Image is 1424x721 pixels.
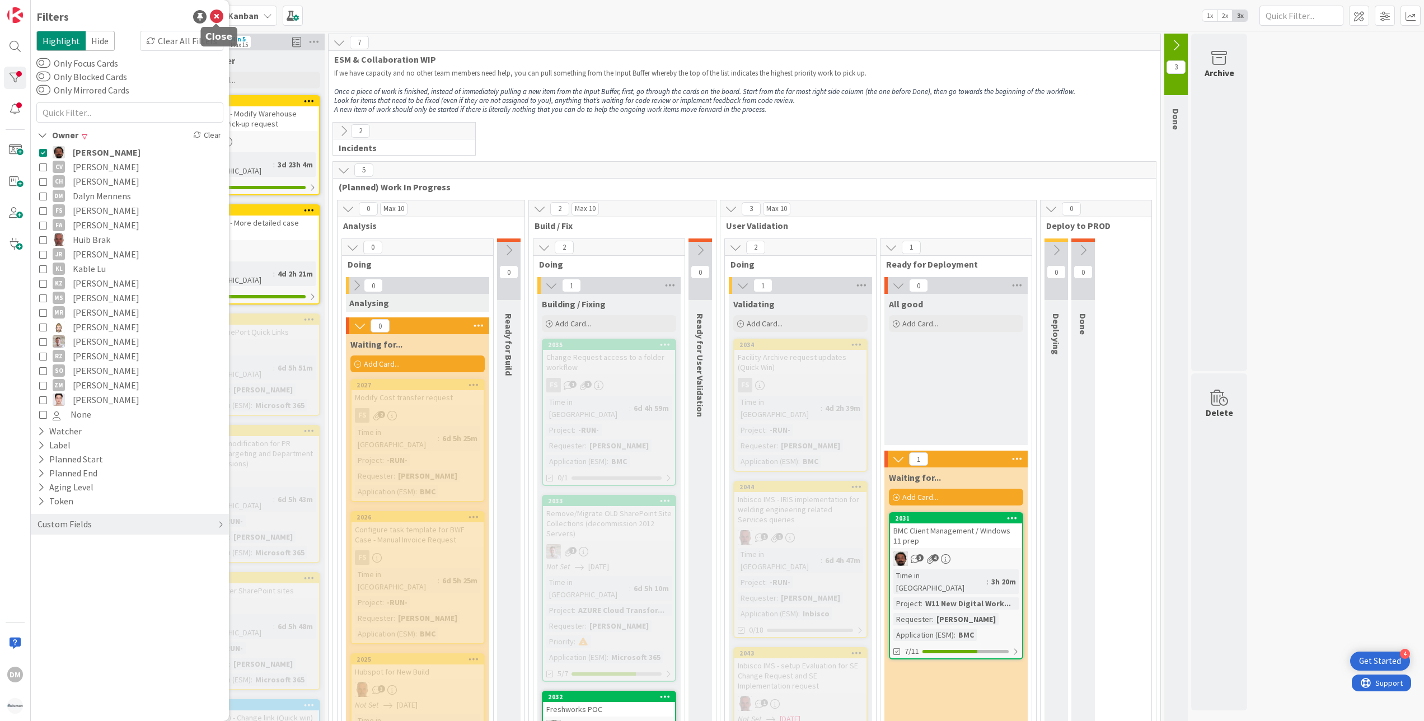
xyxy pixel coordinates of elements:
div: AC [187,134,319,149]
i: Not Set [546,561,570,572]
div: Project [738,424,765,436]
div: 6d 5h 25m [439,432,480,444]
div: 2011Modify footer SharePoint sites [187,573,319,598]
img: HB [738,696,752,711]
span: Huib Brak [73,232,110,247]
div: Watcher [36,424,83,438]
div: Remove/Migrate OLD SharePoint Site Collections (decommission 2012 Servers) [543,506,675,541]
div: Delete [1206,406,1233,419]
div: 6d 5h 25m [439,574,480,587]
img: HB [738,530,752,545]
div: 3h 20m [989,575,1019,588]
img: AC [53,146,65,158]
label: Only Focus Cards [36,57,118,70]
div: 2035 [543,340,675,350]
span: 1 [776,533,783,540]
div: 2026Configure task template for BWF Case - Manual Invoice Request [352,512,484,547]
button: SO [PERSON_NAME] [39,363,221,378]
img: Rv [53,321,65,333]
span: 2x [1217,10,1233,21]
div: 2025Hubspot for New Build [352,654,484,679]
div: 2043 [734,648,866,658]
span: : [438,432,439,444]
div: 2044 [739,483,866,491]
span: : [607,455,608,467]
div: FS [53,204,65,217]
span: : [251,399,252,411]
button: Rv [PERSON_NAME] [39,320,221,334]
div: Microsoft 365 [252,399,307,411]
div: Token [36,494,74,508]
img: HB [355,682,369,697]
div: Open Get Started checklist, remaining modules: 4 [1350,652,1410,671]
span: : [273,493,275,505]
div: DM [53,190,65,202]
div: [PERSON_NAME] [395,470,460,482]
span: 0 [364,279,383,292]
span: : [765,424,767,436]
p: If we have capacity and no other team members need help, you can pull something from the Input Bu... [334,69,1155,78]
span: [PERSON_NAME] [73,218,139,232]
span: Ready for Deployment [886,259,1018,270]
span: 2 [555,241,574,254]
button: KZ [PERSON_NAME] [39,276,221,291]
div: Time in [GEOGRAPHIC_DATA] [190,487,273,512]
div: AC [187,244,319,258]
span: Done [1170,109,1182,130]
span: Support [24,2,51,15]
span: 0 [1074,265,1093,279]
div: Configure task template for BWF Case - Manual Invoice Request [352,522,484,547]
span: 3x [1233,10,1248,21]
div: 2026 [352,512,484,522]
span: Done [1078,313,1089,335]
div: FS [355,408,369,423]
span: : [574,424,575,436]
div: Time in [GEOGRAPHIC_DATA] [190,355,273,380]
span: 2 [746,241,765,254]
div: MS [53,292,65,304]
div: 4 [1400,649,1410,659]
div: 2011 [192,574,319,582]
button: MR [PERSON_NAME] [39,305,221,320]
div: Warehouse - More detailed case subject [187,216,319,240]
span: : [273,268,275,280]
button: DM Dalyn Mennens [39,189,221,203]
span: 2 [351,124,370,138]
div: [PERSON_NAME] [778,439,843,452]
span: 0 [1062,202,1081,216]
div: Archive [1205,66,1234,79]
div: BMC Client Management / Windows 11 prep [890,523,1022,548]
div: FS [738,378,752,392]
div: 2085 [187,205,319,216]
div: 2032Freshworks POC [543,692,675,717]
span: [PERSON_NAME] [73,363,139,378]
label: Only Mirrored Cards [36,83,129,97]
span: User Validation [726,220,1022,231]
div: 2015 [187,426,319,436]
div: 2044 [734,482,866,492]
div: 2086 [187,96,319,106]
button: Only Focus Cards [36,58,50,69]
span: Build / Fix [535,220,702,231]
div: Max 10 [766,206,787,212]
span: [PERSON_NAME] [73,174,139,189]
div: HB [734,530,866,545]
img: Rd [546,544,561,559]
span: [PERSON_NAME] [73,276,139,291]
div: 2034 [739,341,866,349]
div: FS [734,378,866,392]
div: 2031 [890,513,1022,523]
span: 1 [584,381,592,388]
span: [PERSON_NAME] [73,349,139,363]
em: Look for items that need to be fixed (even if they are not assigned to you), anything that’s wait... [334,96,795,105]
span: [PERSON_NAME] [73,305,139,320]
img: AC [893,551,908,566]
div: Application (ESM) [355,485,415,498]
span: Add Card... [747,319,783,329]
span: 7 [350,36,369,49]
div: Filters [36,8,69,25]
div: 2035Change Request access to a folder workflow [543,340,675,374]
div: Clear [191,128,223,142]
div: 2033 [548,497,675,505]
div: JR [53,248,65,260]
